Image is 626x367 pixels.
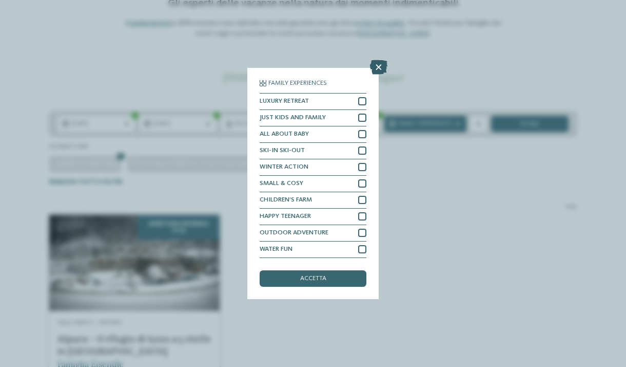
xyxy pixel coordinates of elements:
[300,276,326,282] span: accetta
[260,197,312,204] span: CHILDREN’S FARM
[268,80,327,87] span: Family Experiences
[260,98,309,105] span: LUXURY RETREAT
[260,115,326,121] span: JUST KIDS AND FAMILY
[260,180,303,187] span: SMALL & COSY
[260,164,308,171] span: WINTER ACTION
[260,148,305,154] span: SKI-IN SKI-OUT
[260,230,328,236] span: OUTDOOR ADVENTURE
[260,213,311,220] span: HAPPY TEENAGER
[260,131,309,138] span: ALL ABOUT BABY
[260,246,292,253] span: WATER FUN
